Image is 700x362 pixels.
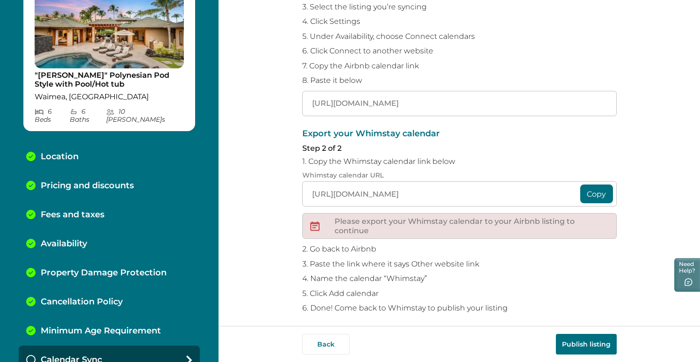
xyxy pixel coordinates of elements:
[302,17,617,26] p: 4. Click Settings
[70,108,107,124] p: 6 Bath s
[302,334,350,355] button: Back
[335,217,609,235] p: Please export your Whimstay calendar to your Airbnb listing to continue
[302,157,617,166] p: 1. Copy the Whimstay calendar link below
[302,61,617,71] p: 7. Copy the Airbnb calendar link
[302,274,617,283] p: 4. Name the calendar “Whimstay”
[41,326,161,336] p: Minimum Age Requirement
[302,259,617,269] p: 3. Paste the link where it says Other website link
[302,32,617,41] p: 5. Under Availability, choose Connect calendars
[41,239,87,249] p: Availability
[580,185,613,203] button: Copy
[302,171,617,179] p: Whimstay calendar URL
[35,71,184,89] p: "[PERSON_NAME]" Polynesian Pod Style with Pool/Hot tub
[106,108,184,124] p: 10 [PERSON_NAME] s
[302,76,617,85] p: 8. Paste it below
[302,303,617,313] p: 6. Done! Come back to Whimstay to publish your listing
[302,129,617,139] p: Export your Whimstay calendar
[41,268,167,278] p: Property Damage Protection
[41,210,104,220] p: Fees and taxes
[556,334,617,355] button: Publish listing
[41,152,79,162] p: Location
[302,289,617,298] p: 5. Click Add calendar
[302,2,617,12] p: 3. Select the listing you’re syncing
[302,46,617,56] p: 6. Click Connect to another website
[302,244,617,254] p: 2. Go back to Airbnb
[302,144,617,153] p: Step 2 of 2
[41,181,134,191] p: Pricing and discounts
[35,108,70,124] p: 6 Bed s
[302,91,617,116] input: Airbnb calendar link
[41,297,123,307] p: Cancellation Policy
[35,92,184,102] p: Waimea, [GEOGRAPHIC_DATA]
